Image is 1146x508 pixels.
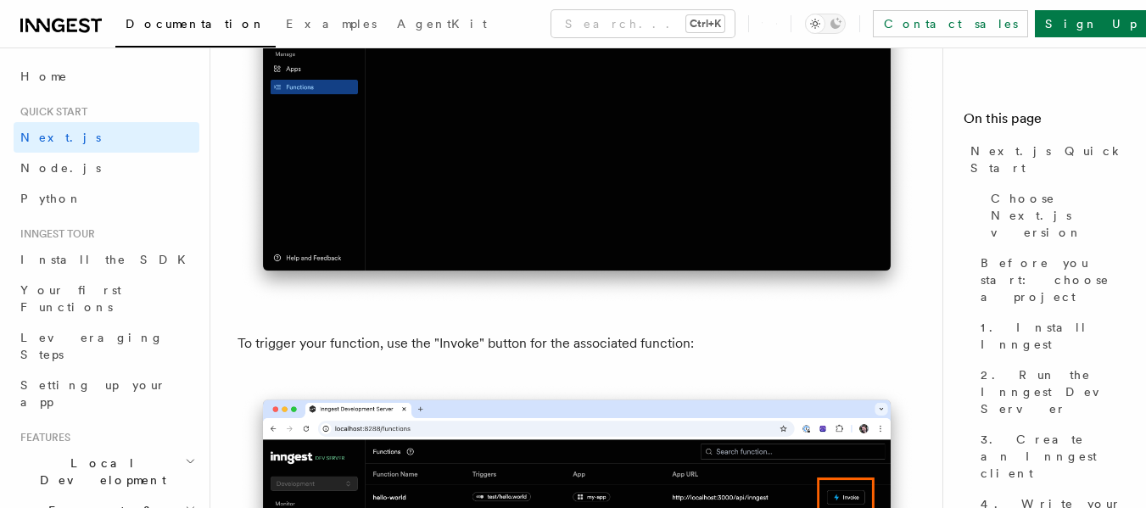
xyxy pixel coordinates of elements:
span: AgentKit [397,17,487,31]
a: Before you start: choose a project [974,248,1126,312]
span: Install the SDK [20,253,196,266]
a: Your first Functions [14,275,199,322]
span: Your first Functions [20,283,121,314]
a: Next.js [14,122,199,153]
button: Toggle dark mode [805,14,846,34]
span: Setting up your app [20,378,166,409]
span: Local Development [14,455,185,488]
span: 3. Create an Inngest client [981,431,1126,482]
span: Quick start [14,105,87,119]
a: Next.js Quick Start [964,136,1126,183]
a: 2. Run the Inngest Dev Server [974,360,1126,424]
a: 3. Create an Inngest client [974,424,1126,488]
span: Choose Next.js version [991,190,1126,241]
span: Documentation [126,17,266,31]
a: AgentKit [387,5,497,46]
span: 2. Run the Inngest Dev Server [981,366,1126,417]
button: Local Development [14,448,199,495]
a: Python [14,183,199,214]
kbd: Ctrl+K [686,15,724,32]
a: Install the SDK [14,244,199,275]
a: Examples [276,5,387,46]
button: Search...Ctrl+K [551,10,735,37]
p: To trigger your function, use the "Invoke" button for the associated function: [238,332,916,355]
a: 1. Install Inngest [974,312,1126,360]
span: Next.js [20,131,101,144]
span: Features [14,431,70,444]
span: Leveraging Steps [20,331,164,361]
span: Inngest tour [14,227,95,241]
span: 1. Install Inngest [981,319,1126,353]
h4: On this page [964,109,1126,136]
span: Before you start: choose a project [981,254,1126,305]
span: Python [20,192,82,205]
a: Node.js [14,153,199,183]
a: Leveraging Steps [14,322,199,370]
a: Contact sales [873,10,1028,37]
span: Home [20,68,68,85]
span: Node.js [20,161,101,175]
a: Setting up your app [14,370,199,417]
a: Home [14,61,199,92]
a: Choose Next.js version [984,183,1126,248]
span: Examples [286,17,377,31]
span: Next.js Quick Start [970,142,1126,176]
a: Documentation [115,5,276,47]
